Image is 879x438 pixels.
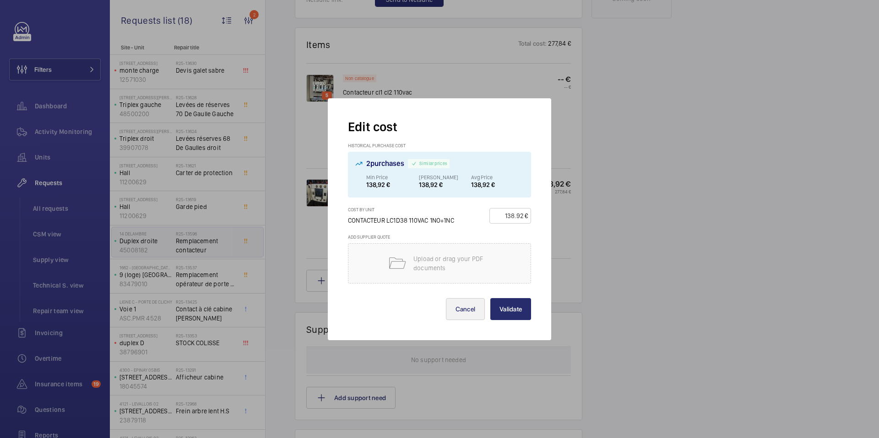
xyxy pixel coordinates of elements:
[446,298,485,320] button: Cancel
[419,162,447,165] p: Similar prices
[366,181,419,188] p: 138,92 €
[348,207,463,216] h3: Cost by unit
[413,254,491,272] p: Upload or drag your PDF documents
[419,174,472,181] p: [PERSON_NAME]
[348,217,454,224] span: CONTACTEUR LC1D38 110VAC 1NO+1NC
[493,208,525,223] input: --
[370,159,404,168] span: purchases
[366,174,419,181] p: Min Price
[471,181,524,188] p: 138,92 €
[490,298,531,320] button: Validate
[419,181,472,188] p: 138,92 €
[348,143,531,152] h3: Historical purchase cost
[471,174,524,181] p: Avg Price
[525,211,528,220] div: €
[366,160,404,167] h3: 2
[348,118,531,135] h2: Edit cost
[348,234,531,243] h3: Add supplier quote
